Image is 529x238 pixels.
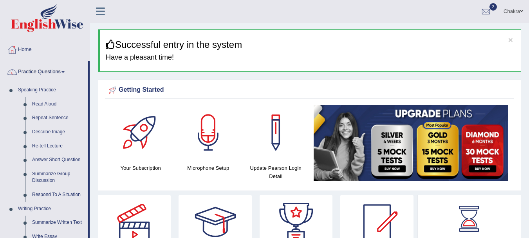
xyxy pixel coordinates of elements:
[106,54,515,62] h4: Have a pleasant time!
[29,97,88,111] a: Read Aloud
[29,139,88,153] a: Re-tell Lecture
[29,167,88,188] a: Summarize Group Discussion
[0,61,88,81] a: Practice Questions
[111,164,171,172] h4: Your Subscription
[489,3,497,11] span: 2
[29,216,88,230] a: Summarize Written Text
[246,164,306,180] h4: Update Pearson Login Detail
[0,39,90,58] a: Home
[508,36,513,44] button: ×
[14,83,88,97] a: Speaking Practice
[29,111,88,125] a: Repeat Sentence
[314,105,509,181] img: small5.jpg
[29,153,88,167] a: Answer Short Question
[14,202,88,216] a: Writing Practice
[29,125,88,139] a: Describe Image
[29,188,88,202] a: Respond To A Situation
[179,164,238,172] h4: Microphone Setup
[107,84,512,96] div: Getting Started
[106,40,515,50] h3: Successful entry in the system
